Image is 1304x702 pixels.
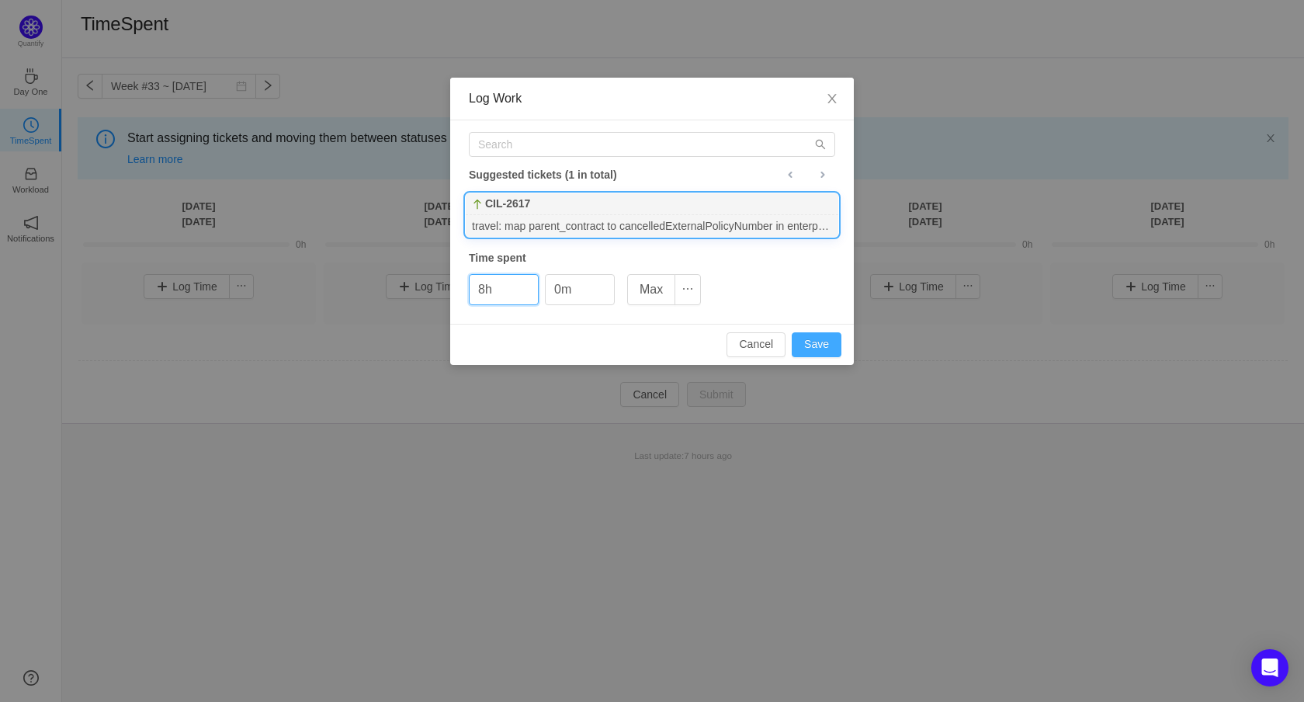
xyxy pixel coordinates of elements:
button: Max [627,274,675,305]
div: travel: map parent_contract to cancelledExternalPolicyNumber in enterprise API [466,215,838,236]
button: Save [792,332,841,357]
button: icon: ellipsis [675,274,701,305]
div: Suggested tickets (1 in total) [469,165,835,185]
div: Log Work [469,90,835,107]
button: Close [810,78,854,121]
input: Search [469,132,835,157]
button: Cancel [727,332,786,357]
div: Open Intercom Messenger [1251,649,1288,686]
div: Time spent [469,250,835,266]
i: icon: search [815,139,826,150]
img: Improvement [472,199,483,210]
b: CIL-2617 [485,196,530,212]
i: icon: close [826,92,838,105]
